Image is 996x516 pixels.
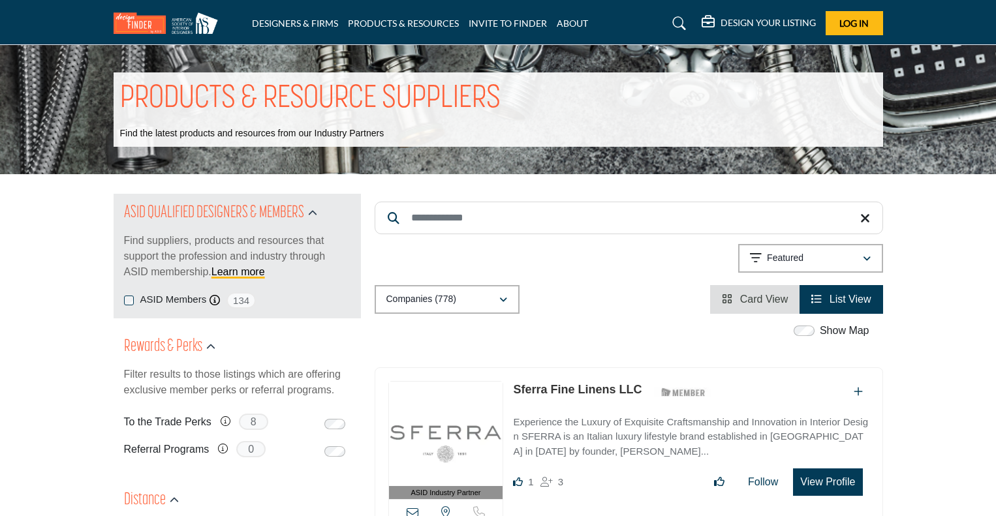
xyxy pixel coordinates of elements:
[114,12,225,34] img: Site Logo
[558,476,563,487] span: 3
[540,474,563,490] div: Followers
[654,384,713,401] img: ASID Members Badge Icon
[324,446,345,457] input: Switch to Referral Programs
[811,294,871,305] a: View List
[528,476,533,487] span: 1
[513,477,523,487] i: Like
[239,414,268,430] span: 8
[706,469,733,495] button: Like listing
[236,441,266,457] span: 0
[738,244,883,273] button: Featured
[389,382,503,486] img: Sferra Fine Linens LLC
[740,294,788,305] span: Card View
[124,438,210,461] label: Referral Programs
[375,202,883,234] input: Search Keyword
[469,18,547,29] a: INVITE TO FINDER
[120,127,384,140] p: Find the latest products and resources from our Industry Partners
[124,233,350,280] p: Find suppliers, products and resources that support the profession and industry through ASID memb...
[348,18,459,29] a: PRODUCTS & RESOURCES
[375,285,520,314] button: Companies (778)
[211,266,265,277] a: Learn more
[702,16,816,31] div: DESIGN YOUR LISTING
[124,335,202,359] h2: Rewards & Perks
[513,415,869,459] p: Experience the Luxury of Exquisite Craftsmanship and Innovation in Interior Design SFERRA is an I...
[839,18,869,29] span: Log In
[826,11,883,35] button: Log In
[660,13,694,34] a: Search
[252,18,338,29] a: DESIGNERS & FIRMS
[411,487,480,498] span: ASID Industry Partner
[854,386,863,397] a: Add To List
[124,296,134,305] input: ASID Members checkbox
[124,410,211,433] label: To the Trade Perks
[557,18,588,29] a: ABOUT
[767,252,803,265] p: Featured
[389,382,503,500] a: ASID Industry Partner
[513,407,869,459] a: Experience the Luxury of Exquisite Craftsmanship and Innovation in Interior Design SFERRA is an I...
[721,17,816,29] h5: DESIGN YOUR LISTING
[120,79,501,119] h1: PRODUCTS & RESOURCE SUPPLIERS
[739,469,786,495] button: Follow
[124,202,304,225] h2: ASID QUALIFIED DESIGNERS & MEMBERS
[722,294,788,305] a: View Card
[324,419,345,429] input: Switch to To the Trade Perks
[513,383,642,396] a: Sferra Fine Linens LLC
[124,367,350,398] p: Filter results to those listings which are offering exclusive member perks or referral programs.
[226,292,256,309] span: 134
[820,323,869,339] label: Show Map
[710,285,800,314] li: Card View
[140,292,207,307] label: ASID Members
[124,489,166,512] h2: Distance
[513,381,642,399] p: Sferra Fine Linens LLC
[830,294,871,305] span: List View
[793,468,862,496] button: View Profile
[386,293,456,306] p: Companies (778)
[800,285,882,314] li: List View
